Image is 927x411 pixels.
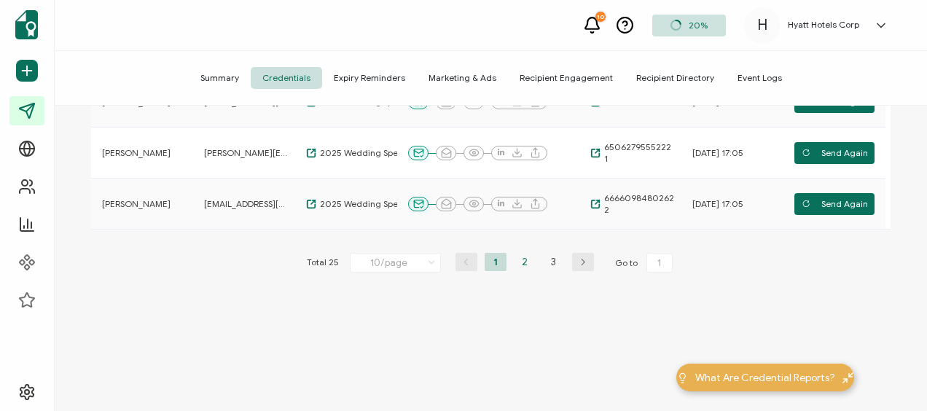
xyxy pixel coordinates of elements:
span: 65062795552221 [601,141,674,165]
h5: Hyatt Hotels Corp [788,20,859,30]
span: Send Again [802,193,868,215]
a: 65062795552221 [590,141,674,165]
span: Credentials [251,67,322,89]
span: [PERSON_NAME][EMAIL_ADDRESS][PERSON_NAME][PERSON_NAME][DOMAIN_NAME] [204,147,288,159]
iframe: Chat Widget [854,341,927,411]
a: 66660984802622 [590,192,674,216]
button: Send Again [794,142,875,164]
span: What Are Credential Reports? [695,370,835,385]
img: minimize-icon.svg [842,372,853,383]
span: Recipient Directory [625,67,726,89]
div: 10 [595,12,606,22]
span: [PERSON_NAME] [102,198,171,210]
span: 20% [689,20,708,31]
span: Event Logs [726,67,794,89]
span: [EMAIL_ADDRESS][PERSON_NAME][PERSON_NAME][DOMAIN_NAME] [204,198,288,210]
span: Send Again [802,142,868,164]
li: 3 [543,253,565,271]
span: 2025 Wedding Specialist [316,147,422,159]
span: Marketing & Ads [417,67,508,89]
li: 1 [485,253,506,271]
span: 66660984802622 [601,192,674,216]
img: sertifier-logomark-colored.svg [15,10,38,39]
span: Expiry Reminders [322,67,417,89]
button: Send Again [794,193,875,215]
li: 2 [514,253,536,271]
span: [PERSON_NAME] [102,147,171,159]
input: Select [350,253,441,273]
span: Go to [615,253,676,273]
span: Recipient Engagement [508,67,625,89]
span: [DATE] 17:05 [692,147,743,159]
span: H [757,15,767,36]
span: 2025 Wedding Specialist [316,198,422,210]
span: [DATE] 17:05 [692,198,743,210]
span: Summary [189,67,251,89]
span: Total 25 [307,253,339,273]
